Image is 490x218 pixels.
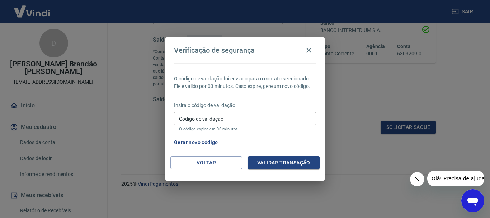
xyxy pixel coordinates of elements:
[174,46,255,55] h4: Verificação de segurança
[461,189,484,212] iframe: Botão para abrir a janela de mensagens
[179,127,311,131] p: O código expira em 03 minutos.
[248,156,320,170] button: Validar transação
[171,136,221,149] button: Gerar novo código
[174,102,316,109] p: Insira o código de validação
[427,171,484,186] iframe: Mensagem da empresa
[170,156,242,170] button: Voltar
[410,172,424,186] iframe: Fechar mensagem
[4,5,60,11] span: Olá! Precisa de ajuda?
[174,75,316,90] p: O código de validação foi enviado para o contato selecionado. Ele é válido por 03 minutos. Caso e...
